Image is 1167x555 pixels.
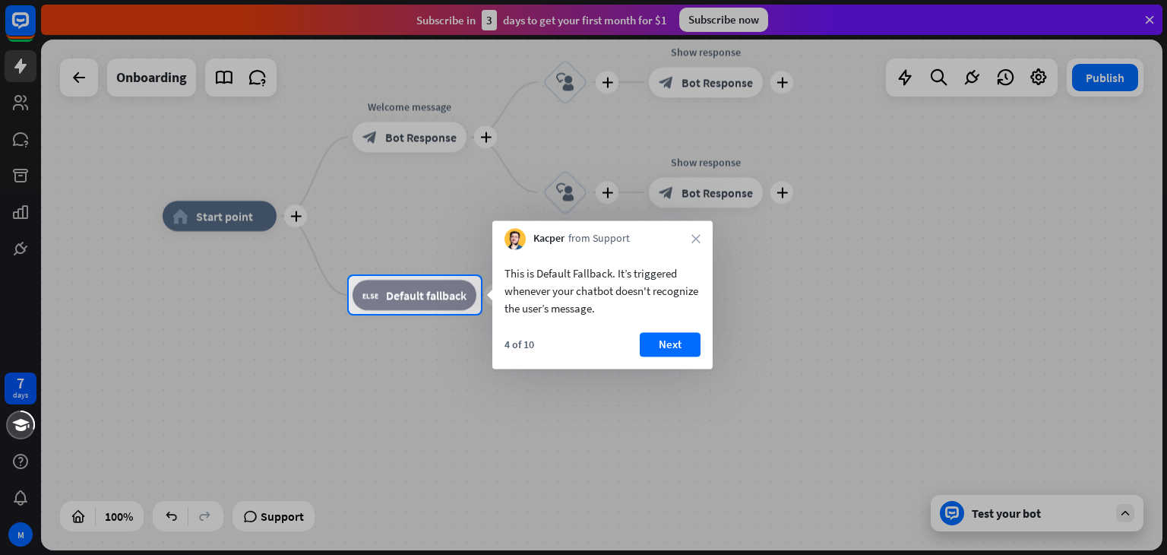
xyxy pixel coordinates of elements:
span: Kacper [533,232,565,247]
div: This is Default Fallback. It’s triggered whenever your chatbot doesn't recognize the user’s message. [504,265,701,317]
div: 4 of 10 [504,338,534,351]
span: from Support [568,232,630,247]
i: block_fallback [362,287,378,303]
button: Next [640,332,701,357]
button: Open LiveChat chat widget [12,6,58,52]
i: close [691,234,701,243]
span: Default fallback [386,287,466,303]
